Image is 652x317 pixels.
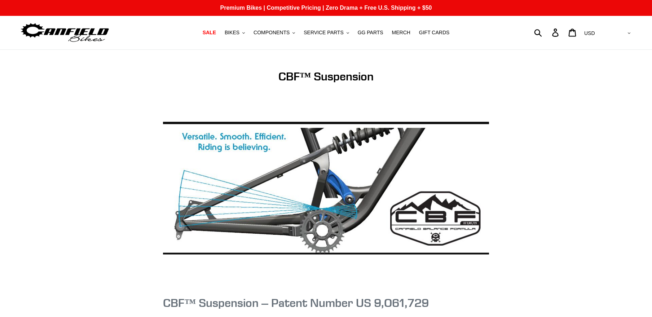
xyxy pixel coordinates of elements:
span: MERCH [392,30,410,36]
input: Search [538,25,556,40]
span: SERVICE PARTS [304,30,343,36]
h1: CBF™ Suspension [163,70,489,83]
span: SALE [203,30,216,36]
button: BIKES [221,28,248,38]
span: COMPONENTS [254,30,290,36]
a: GIFT CARDS [415,28,453,38]
a: GG PARTS [354,28,387,38]
h1: CBF™ Suspension – Patent Number US 9,O61,729 [163,296,489,310]
img: Canfield Bikes [20,21,110,44]
button: SERVICE PARTS [300,28,352,38]
span: BIKES [225,30,239,36]
span: GG PARTS [358,30,383,36]
a: MERCH [388,28,414,38]
button: COMPONENTS [250,28,299,38]
span: GIFT CARDS [419,30,450,36]
a: SALE [199,28,220,38]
